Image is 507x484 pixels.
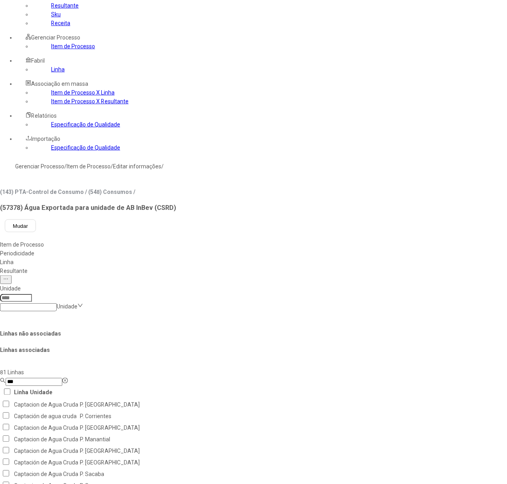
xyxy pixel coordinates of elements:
[161,163,164,170] nz-breadcrumb-separator: /
[15,163,64,170] a: Gerenciar Processo
[79,423,158,433] td: P. [GEOGRAPHIC_DATA]
[31,57,45,64] span: Fabril
[79,411,158,422] td: P. Corrientes
[51,20,70,26] a: Receita
[31,81,88,87] span: Associação em massa
[79,469,158,480] td: P. Sacaba
[14,423,79,433] td: Captacion de Agua Cruda
[14,387,29,398] th: Linha
[79,446,158,456] td: P. [GEOGRAPHIC_DATA]
[13,223,28,229] span: Mudar
[64,163,67,170] nz-breadcrumb-separator: /
[79,434,158,445] td: P. Manantial
[51,66,65,73] a: Linha
[14,446,79,456] td: Captacion de Agua Cruda
[51,43,95,49] a: Item de Processo
[51,98,129,105] a: Item de Processo X Resultante
[14,411,79,422] td: Captación de agua cruda
[30,387,53,398] th: Unidade
[79,457,158,468] td: P. [GEOGRAPHIC_DATA]
[14,469,79,480] td: Captacion de Agua Cruda
[113,163,161,170] a: Editar informações
[67,163,111,170] a: Item de Processo
[51,11,61,18] a: Sku
[111,163,113,170] nz-breadcrumb-separator: /
[51,144,120,151] a: Especificação de Qualidade
[51,2,79,9] a: Resultante
[51,121,120,128] a: Especificação de Qualidade
[57,303,77,310] nz-select-placeholder: Unidade
[14,399,79,410] td: Captacion de Agua Cruda
[14,434,79,445] td: Captacion de Agua Cruda
[14,457,79,468] td: Captación de Agua Cruda
[51,89,115,96] a: Item de Processo X Linha
[31,34,80,41] span: Gerenciar Processo
[79,399,158,410] td: P. [GEOGRAPHIC_DATA]
[31,136,60,142] span: Importação
[5,219,36,232] button: Mudar
[31,113,57,119] span: Relatórios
